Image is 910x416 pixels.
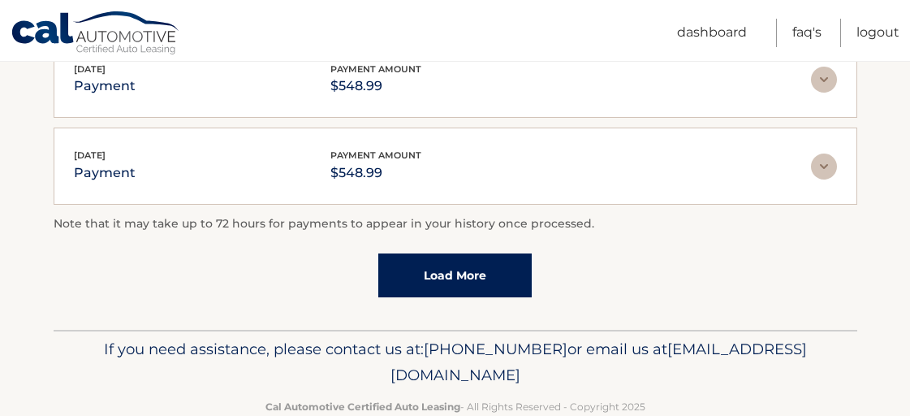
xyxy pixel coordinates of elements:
[64,398,847,415] p: - All Rights Reserved - Copyright 2025
[856,19,899,47] a: Logout
[11,11,181,58] a: Cal Automotive
[378,253,532,297] a: Load More
[64,336,847,388] p: If you need assistance, please contact us at: or email us at
[265,401,460,413] strong: Cal Automotive Certified Auto Leasing
[424,340,567,358] span: [PHONE_NUMBER]
[677,19,747,47] a: Dashboard
[811,154,837,180] img: accordion-rest.svg
[792,19,822,47] a: FAQ's
[54,214,857,234] p: Note that it may take up to 72 hours for payments to appear in your history once processed.
[330,75,421,97] p: $548.99
[811,67,837,93] img: accordion-rest.svg
[74,149,106,161] span: [DATE]
[330,162,421,184] p: $548.99
[74,63,106,75] span: [DATE]
[74,75,136,97] p: payment
[74,162,136,184] p: payment
[330,63,421,75] span: payment amount
[330,149,421,161] span: payment amount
